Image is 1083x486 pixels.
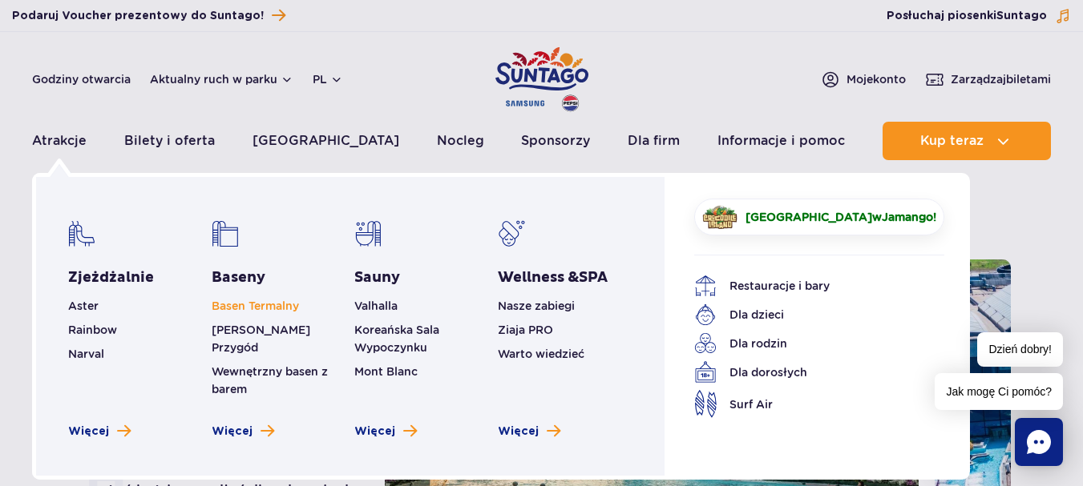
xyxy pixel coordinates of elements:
a: [GEOGRAPHIC_DATA]wJamango! [694,199,944,235]
a: Nocleg [437,122,484,160]
a: Mont Blanc [354,365,418,378]
div: Chat [1015,418,1063,466]
a: Wewnętrzny basen z barem [212,365,328,396]
a: Dla dorosłych [694,361,920,384]
a: Dla firm [628,122,680,160]
a: Baseny [212,268,265,287]
a: Zjeżdżalnie [68,268,154,287]
a: Zobacz więcej saun [354,424,417,440]
button: Aktualny ruch w parku [150,73,293,86]
a: Ziaja PRO [498,323,553,336]
a: Warto wiedzieć [498,347,584,360]
span: [GEOGRAPHIC_DATA] [746,211,872,223]
a: Sponsorzy [521,122,590,160]
a: Narval [68,347,104,360]
a: Basen Termalny [212,299,299,312]
span: Moje konto [847,71,906,87]
a: Nasze zabiegi [498,299,575,312]
button: Kup teraz [883,122,1051,160]
a: Bilety i oferta [124,122,215,160]
a: Sauny [354,268,400,287]
a: Wellness &SPA [498,268,608,287]
span: SPA [579,268,608,287]
span: Więcej [212,424,253,440]
a: Mojekonto [821,70,906,89]
a: Atrakcje [32,122,87,160]
a: Dla rodzin [694,332,920,355]
a: Godziny otwarcia [32,71,131,87]
span: Jamango [882,211,933,223]
a: [PERSON_NAME] Przygód [212,323,310,354]
a: Zarządzajbiletami [925,70,1051,89]
span: Kup teraz [920,134,984,148]
a: Aster [68,299,99,312]
a: Zobacz więcej basenów [212,424,274,440]
span: Surf Air [729,396,773,413]
span: Więcej [354,424,395,440]
a: Zobacz więcej zjeżdżalni [68,424,131,440]
a: Valhalla [354,299,398,312]
span: w ! [746,209,936,225]
a: Restauracje i bary [694,275,920,297]
span: Jak mogę Ci pomóc? [935,373,1063,410]
span: Więcej [68,424,109,440]
button: pl [313,71,343,87]
span: Więcej [498,424,539,440]
span: Zarządzaj biletami [951,71,1051,87]
a: Koreańska Sala Wypoczynku [354,323,439,354]
span: Dzień dobry! [977,332,1063,367]
a: Zobacz więcej Wellness & SPA [498,424,560,440]
a: Surf Air [694,390,920,418]
a: [GEOGRAPHIC_DATA] [253,122,399,160]
a: Dla dzieci [694,303,920,326]
span: Wellness & [498,268,608,287]
a: Rainbow [68,323,117,336]
a: Informacje i pomoc [717,122,845,160]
